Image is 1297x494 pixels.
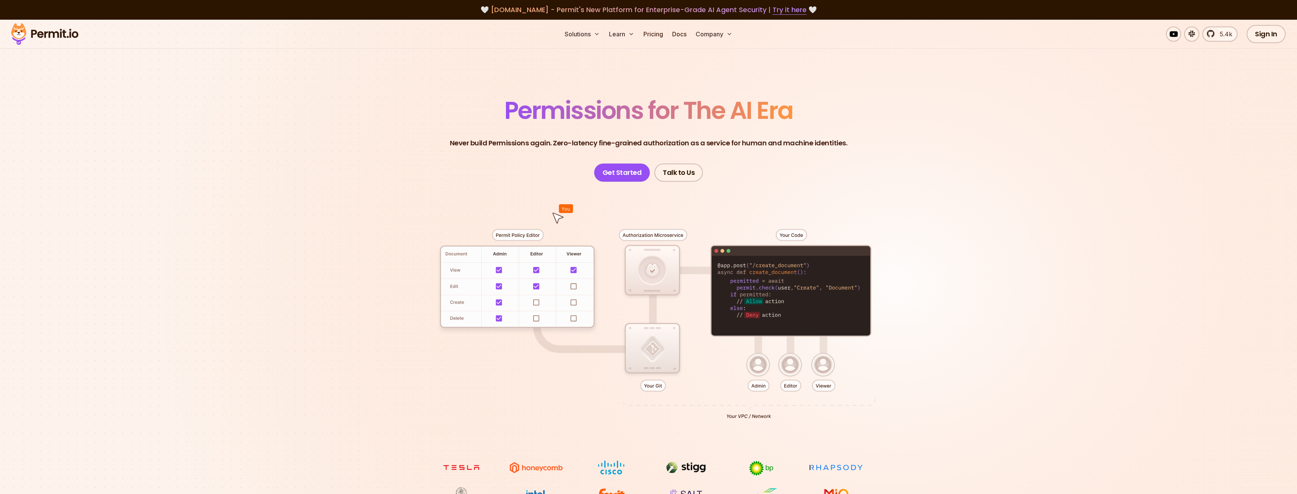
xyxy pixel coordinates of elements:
[1247,25,1286,43] a: Sign In
[1215,30,1232,39] span: 5.4k
[773,5,807,15] a: Try it here
[606,26,637,42] button: Learn
[508,460,565,475] img: Honeycomb
[491,5,807,14] span: [DOMAIN_NAME] - Permit's New Platform for Enterprise-Grade AI Agent Security |
[8,21,82,47] img: Permit logo
[583,460,640,475] img: Cisco
[658,460,715,475] img: Stigg
[18,5,1279,15] div: 🤍 🤍
[450,138,847,148] p: Never build Permissions again. Zero-latency fine-grained authorization as a service for human and...
[504,94,793,127] span: Permissions for The AI Era
[640,26,666,42] a: Pricing
[669,26,690,42] a: Docs
[693,26,735,42] button: Company
[1202,26,1238,42] a: 5.4k
[733,460,790,476] img: bp
[562,26,603,42] button: Solutions
[594,164,650,182] a: Get Started
[654,164,703,182] a: Talk to Us
[808,460,865,475] img: Rhapsody Health
[433,460,490,475] img: tesla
